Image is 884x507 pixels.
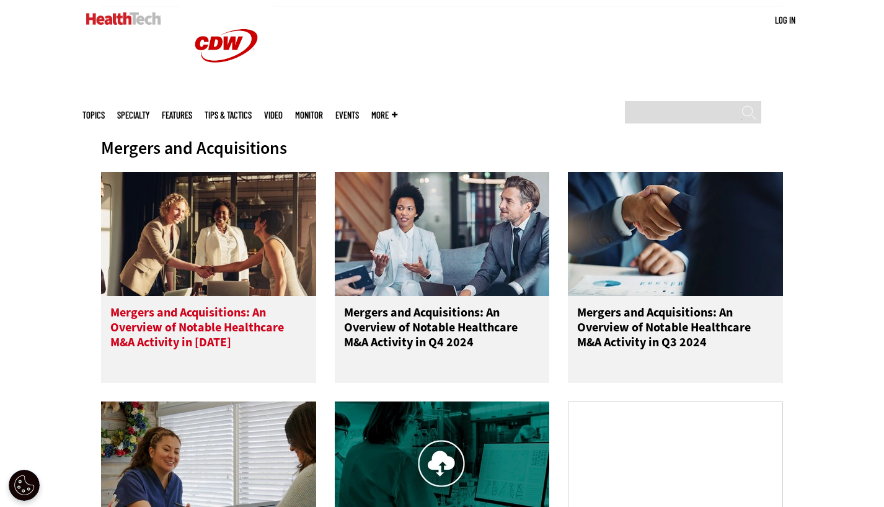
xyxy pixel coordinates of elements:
a: business leaders shake hands in conference room Mergers and Acquisitions: An Overview of Notable ... [101,172,316,383]
button: Open Preferences [9,470,40,501]
a: Events [335,110,359,120]
span: More [371,110,397,120]
a: People collaborating in a meeting Mergers and Acquisitions: An Overview of Notable Healthcare M&A... [335,172,550,383]
a: CDW [180,82,273,95]
h3: Mergers and Acquisitions: An Overview of Notable Healthcare M&A Activity in Q4 2024 [344,305,541,355]
h3: Mergers and Acquisitions: An Overview of Notable Healthcare M&A Activity in Q3 2024 [577,305,774,355]
a: Video [264,110,283,120]
a: Tips & Tactics [205,110,252,120]
span: Specialty [117,110,149,120]
img: business leaders shake hands in conference room [101,172,316,296]
a: two men shake hands Mergers and Acquisitions: An Overview of Notable Healthcare M&A Activity in Q... [568,172,783,383]
span: Topics [82,110,105,120]
img: two men shake hands [568,172,783,296]
div: Mergers and Acquisitions [101,137,783,159]
div: User menu [775,14,795,27]
div: Cookie Settings [9,470,40,501]
a: MonITor [295,110,323,120]
a: Log in [775,14,795,25]
h3: Mergers and Acquisitions: An Overview of Notable Healthcare M&A Activity in [DATE] [110,305,307,355]
img: Home [86,12,161,25]
a: Features [162,110,192,120]
img: People collaborating in a meeting [335,172,550,296]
